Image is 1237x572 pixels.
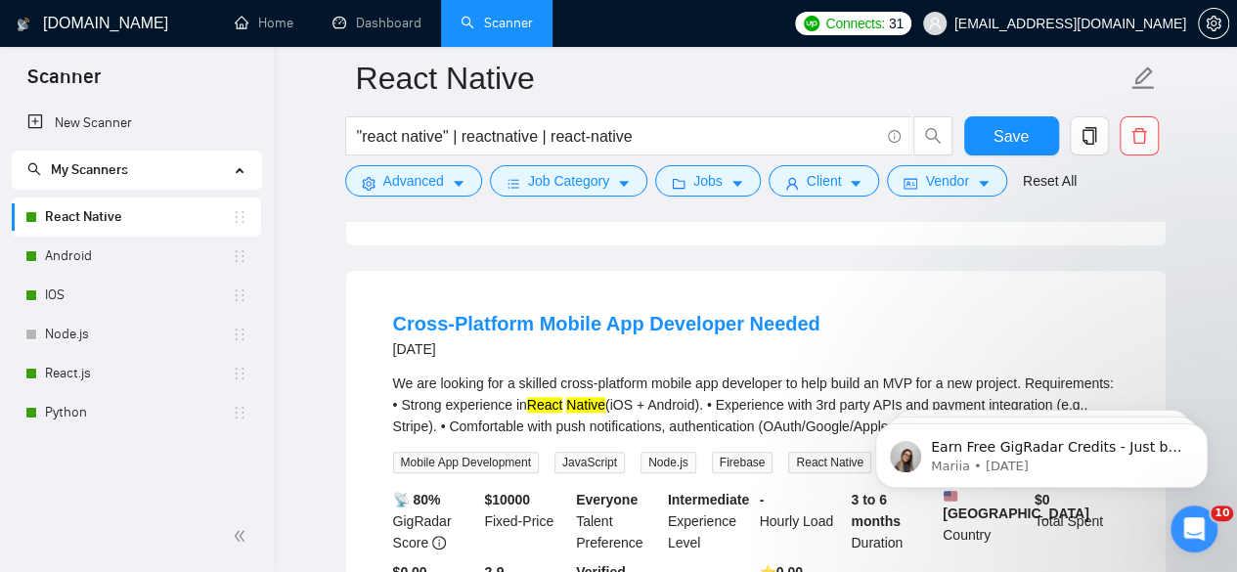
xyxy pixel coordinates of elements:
a: New Scanner [27,104,245,143]
button: search [913,116,952,155]
img: logo [17,9,30,40]
div: [DATE] [393,337,820,361]
b: - [760,492,765,507]
span: holder [232,248,247,264]
div: Experience Level [664,489,756,553]
span: JavaScript [554,452,625,473]
span: bars [507,176,520,191]
span: caret-down [730,176,744,191]
iframe: Intercom notifications message [846,382,1237,519]
mark: Native [566,397,605,413]
b: 📡 80% [393,492,441,507]
a: IOS [45,276,232,315]
span: caret-down [977,176,991,191]
span: caret-down [617,176,631,191]
span: folder [672,176,685,191]
span: Firebase [712,452,773,473]
span: Mobile App Development [393,452,539,473]
li: Node.js [12,315,261,354]
span: holder [232,405,247,420]
button: idcardVendorcaret-down [887,165,1006,197]
b: $ 10000 [484,492,530,507]
button: setting [1198,8,1229,39]
input: Scanner name... [356,54,1127,103]
span: delete [1121,127,1158,145]
input: Search Freelance Jobs... [357,124,879,149]
span: caret-down [849,176,862,191]
li: React Native [12,198,261,237]
div: GigRadar Score [389,489,481,553]
li: Python [12,393,261,432]
span: search [27,162,41,176]
a: Reset All [1023,170,1077,192]
span: My Scanners [51,161,128,178]
a: setting [1198,16,1229,31]
span: double-left [233,526,252,546]
span: holder [232,327,247,342]
span: 31 [889,13,904,34]
span: info-circle [432,536,446,550]
span: idcard [904,176,917,191]
div: Duration [847,489,939,553]
a: Node.js [45,315,232,354]
span: My Scanners [27,161,128,178]
span: user [785,176,799,191]
a: searchScanner [461,15,533,31]
span: holder [232,287,247,303]
span: user [928,17,942,30]
a: homeHome [235,15,293,31]
a: Cross-Platform Mobile App Developer Needed [393,313,820,334]
span: 10 [1211,506,1233,521]
span: Vendor [925,170,968,192]
div: We are looking for a skilled cross-platform mobile app developer to help build an MVP for a new p... [393,373,1119,437]
span: Save [994,124,1029,149]
span: Client [807,170,842,192]
button: folderJobscaret-down [655,165,761,197]
span: Advanced [383,170,444,192]
span: React Native [788,452,871,473]
li: Android [12,237,261,276]
li: New Scanner [12,104,261,143]
div: Country [939,489,1031,553]
button: delete [1120,116,1159,155]
div: Fixed-Price [480,489,572,553]
div: Hourly Load [756,489,848,553]
button: settingAdvancedcaret-down [345,165,482,197]
mark: React [527,397,563,413]
a: React Native [45,198,232,237]
span: setting [362,176,376,191]
button: userClientcaret-down [769,165,880,197]
span: holder [232,209,247,225]
button: copy [1070,116,1109,155]
span: copy [1071,127,1108,145]
b: Everyone [576,492,638,507]
span: Jobs [693,170,723,192]
div: Talent Preference [572,489,664,553]
span: info-circle [888,130,901,143]
img: upwork-logo.png [804,16,819,31]
button: Save [964,116,1059,155]
a: Android [45,237,232,276]
a: Python [45,393,232,432]
span: setting [1199,16,1228,31]
span: holder [232,366,247,381]
span: Node.js [641,452,696,473]
span: edit [1130,66,1156,91]
b: Intermediate [668,492,749,507]
a: React.js [45,354,232,393]
button: barsJob Categorycaret-down [490,165,647,197]
span: search [914,127,951,145]
div: Total Spent [1031,489,1123,553]
a: dashboardDashboard [332,15,421,31]
span: Job Category [528,170,609,192]
span: caret-down [452,176,465,191]
span: Scanner [12,63,116,104]
li: IOS [12,276,261,315]
span: Connects: [825,13,884,34]
li: React.js [12,354,261,393]
iframe: Intercom live chat [1171,506,1217,552]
